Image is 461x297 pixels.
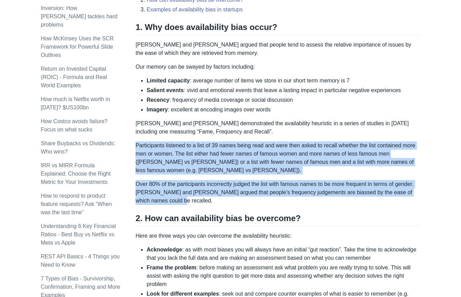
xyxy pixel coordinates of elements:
li: : average number of items we store in our short term memory is 7 [147,77,420,85]
strong: Salient events [147,87,184,93]
a: Inversion: How [PERSON_NAME] tackles hard problems [41,5,117,28]
a: Understanding 6 Key Financial Ratios - Best Buy vs Netflix vs Meta vs Apple [41,223,116,246]
li: : excellent at encoding images over words [147,106,420,114]
a: Examples of availability bias in startups [147,7,242,12]
p: Over 80% of the participants incorrectly judged the list with famous names to be more frequent in... [136,180,420,205]
a: Share Buybacks vs Dividends: Who wins? [41,140,115,155]
a: How McKinsey Uses the SCR Framework for Powerful Slide Outlines [41,36,114,58]
li: : frequency of media coverage or social discussion [147,96,420,104]
li: : as with most biases you will always have an initial “gut reaction”. Take the time to acknowledg... [147,246,420,262]
strong: Recency [147,97,169,103]
strong: Look for different examples [147,291,219,297]
h2: 2. How can availability bias be overcome? [136,213,420,226]
a: How much is Netflix worth in [DATE]? $US100bn [41,96,110,110]
p: [PERSON_NAME] and [PERSON_NAME] argued that people tend to assess the relative importance of issu... [136,41,420,57]
strong: Imagery [147,107,168,112]
a: REST API Basics - 4 Things you Need to Know [41,254,120,268]
a: How Costco avoids failure? Focus on what sucks [41,118,108,132]
h2: 1. Why does availability bias occur? [136,22,420,35]
strong: Frame the problem [147,265,196,270]
strong: Limited capacity [147,78,190,83]
p: Participants listened to a list of 39 names being read and were then asked to recall whether the ... [136,141,420,175]
li: : before making an assessment ask what problem you are really trying to solve. This will assist w... [147,264,420,288]
strong: Acknowledge [147,247,182,253]
p: [PERSON_NAME] and [PERSON_NAME] demonstrated the availability heuristic in a series of studies in... [136,119,420,136]
a: Return on Invested Capital (ROIC) - Formula and Real World Examples [41,66,107,88]
li: : vivid and emotional events that leave a lasting impact in particular negative experiences [147,86,420,95]
a: How to respond to product feature requests? Ask “When was the last time” [41,193,112,215]
a: IRR vs MIRR Formula Explained: Choose the Right Metric for Your Investments [41,162,111,185]
p: Our memory can be swayed by factors including: [136,63,420,71]
p: Here are three ways you can overcome the availability heuristic: [136,232,420,240]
